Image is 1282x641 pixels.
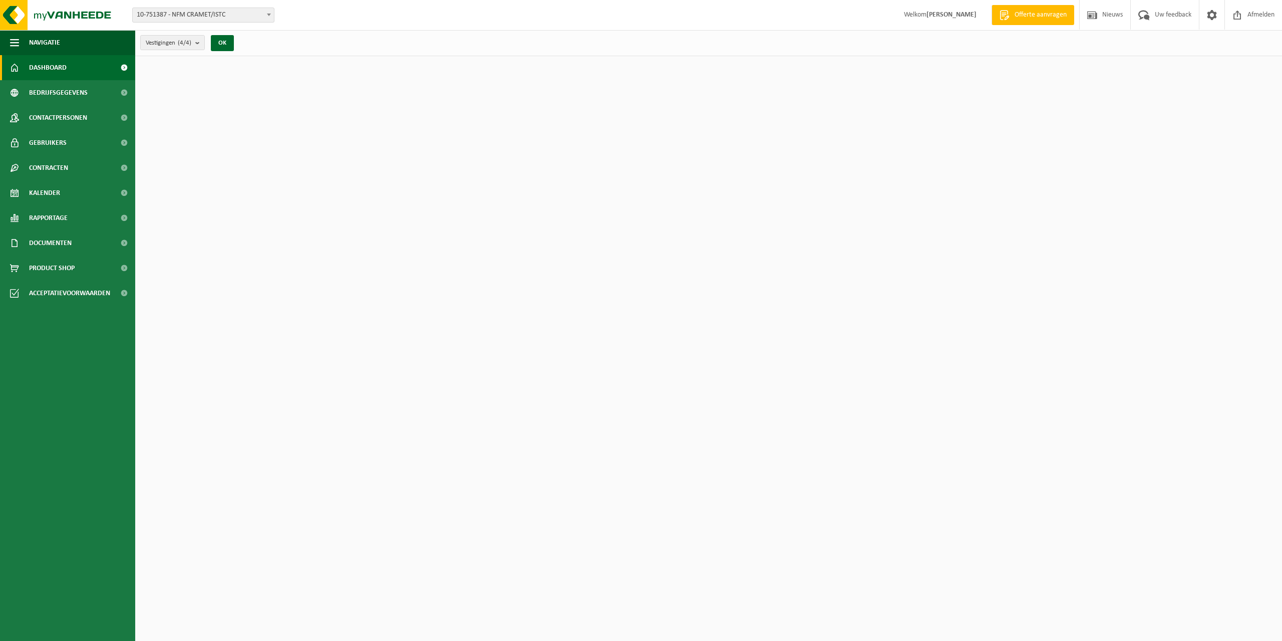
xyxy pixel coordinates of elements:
span: Vestigingen [146,36,191,51]
button: OK [211,35,234,51]
button: Vestigingen(4/4) [140,35,205,50]
span: Contactpersonen [29,105,87,130]
span: 10-751387 - NFM CRAMET/ISTC [132,8,274,23]
span: Bedrijfsgegevens [29,80,88,105]
count: (4/4) [178,40,191,46]
span: Product Shop [29,256,75,281]
span: Gebruikers [29,130,67,155]
span: Acceptatievoorwaarden [29,281,110,306]
span: Contracten [29,155,68,180]
strong: [PERSON_NAME] [926,11,977,19]
span: Kalender [29,180,60,205]
span: Dashboard [29,55,67,80]
span: 10-751387 - NFM CRAMET/ISTC [133,8,274,22]
span: Navigatie [29,30,60,55]
span: Documenten [29,231,72,256]
span: Offerte aanvragen [1012,10,1069,20]
a: Offerte aanvragen [992,5,1074,25]
span: Rapportage [29,205,68,231]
